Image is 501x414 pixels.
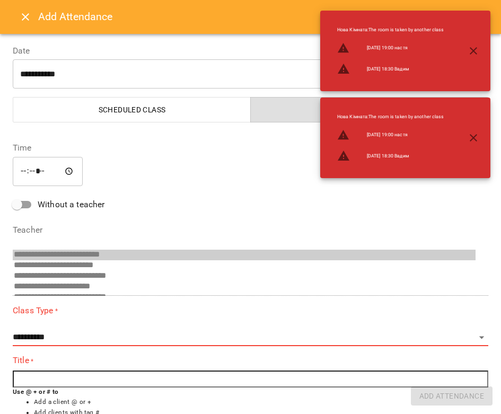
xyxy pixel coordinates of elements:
span: Out of Schedule [257,103,482,116]
label: Date [13,47,488,55]
label: Class Type [13,304,488,316]
button: Out of Schedule [250,97,488,122]
b: Use @ + or # to [13,388,59,395]
label: Teacher [13,226,488,234]
li: [DATE] 19:00 настя [329,125,452,146]
label: Time [13,144,488,152]
li: [DATE] 18:30 Вадим [329,145,452,166]
li: Нова Кімната : The room is taken by another class [329,109,452,125]
li: Add a client @ or + [34,397,488,408]
button: Close [13,4,38,30]
span: Without a teacher [38,198,105,211]
label: Title [13,355,488,367]
button: Scheduled class [13,97,251,122]
h6: Add Attendance [38,8,488,25]
span: Scheduled class [20,103,244,116]
li: [DATE] 19:00 настя [329,38,452,59]
li: Нова Кімната : The room is taken by another class [329,22,452,38]
li: [DATE] 18:30 Вадим [329,58,452,80]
